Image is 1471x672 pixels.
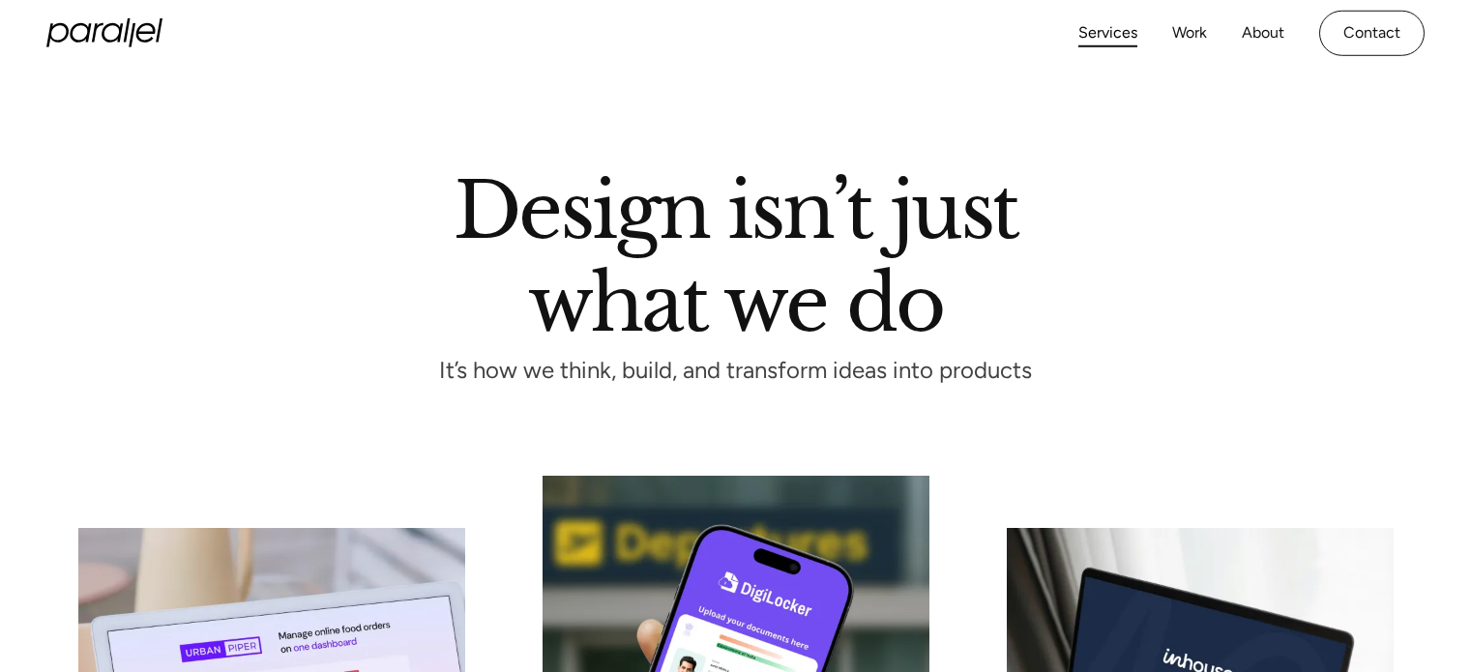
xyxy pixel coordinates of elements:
a: Work [1172,19,1207,47]
a: Services [1078,19,1137,47]
a: Contact [1319,11,1425,56]
a: home [46,18,162,47]
h1: Design isn’t just what we do [454,173,1018,332]
p: It’s how we think, build, and transform ideas into products [404,363,1068,379]
a: About [1242,19,1284,47]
